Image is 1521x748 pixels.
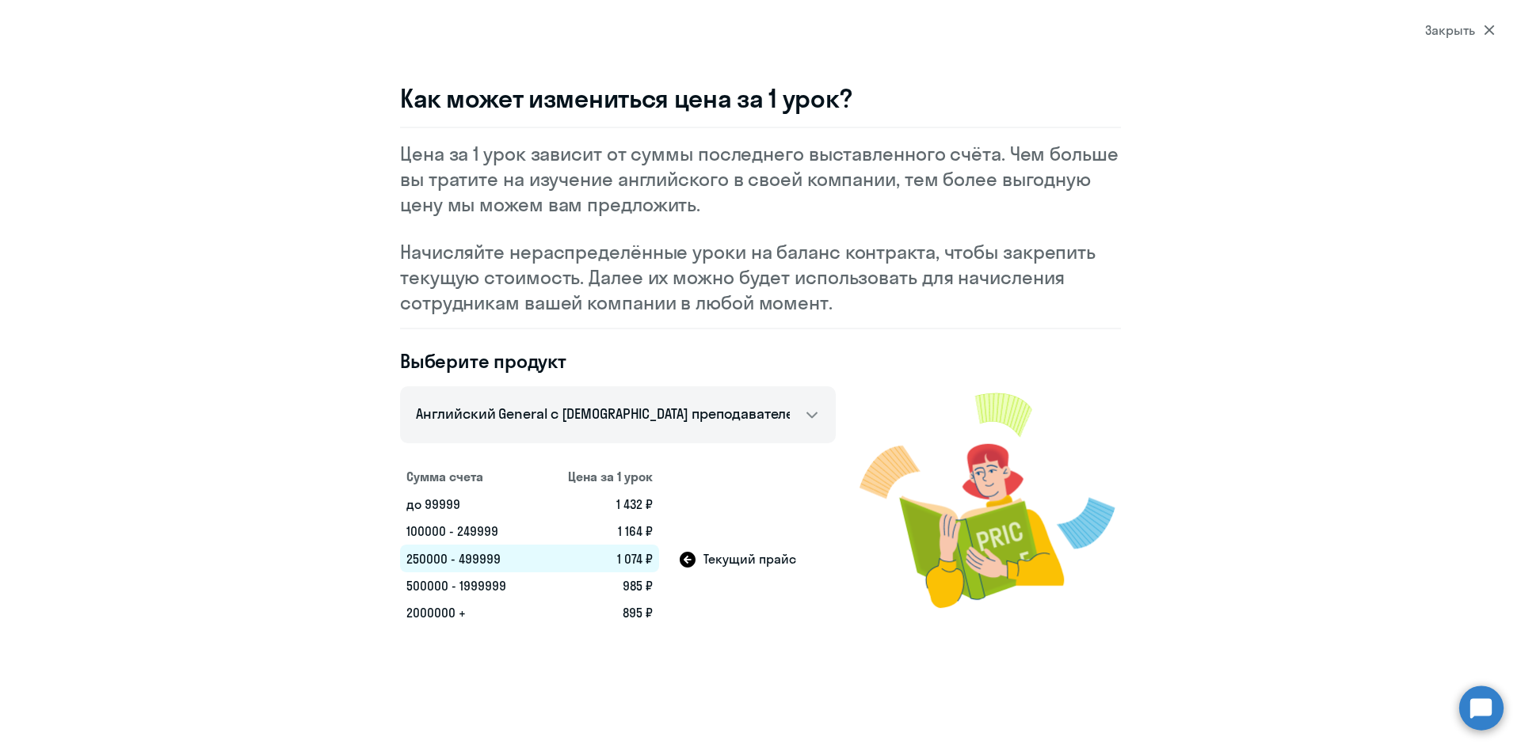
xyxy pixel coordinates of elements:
[400,491,539,518] td: до 99999
[539,462,659,491] th: Цена за 1 урок
[400,239,1121,315] p: Начисляйте нераспределённые уроки на баланс контракта, чтобы закрепить текущую стоимость. Далее и...
[1425,21,1495,40] div: Закрыть
[539,518,659,545] td: 1 164 ₽
[400,348,836,374] h4: Выберите продукт
[659,545,836,572] td: Текущий прайс
[539,572,659,599] td: 985 ₽
[539,491,659,518] td: 1 432 ₽
[400,572,539,599] td: 500000 - 1999999
[539,599,659,626] td: 895 ₽
[860,374,1121,626] img: modal-image.png
[400,518,539,545] td: 100000 - 249999
[400,462,539,491] th: Сумма счета
[539,545,659,572] td: 1 074 ₽
[400,82,1121,114] h3: Как может измениться цена за 1 урок?
[400,141,1121,217] p: Цена за 1 урок зависит от суммы последнего выставленного счёта. Чем больше вы тратите на изучение...
[400,545,539,572] td: 250000 - 499999
[400,599,539,626] td: 2000000 +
